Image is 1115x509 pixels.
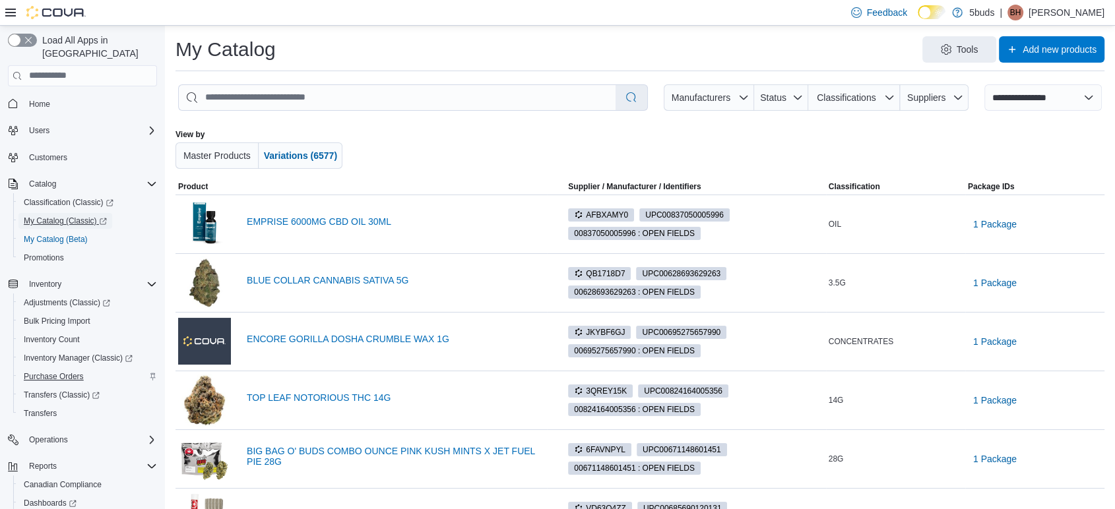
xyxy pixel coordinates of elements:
a: TOP LEAF NOTORIOUS THC 14G [247,392,544,403]
span: Adjustments (Classic) [18,295,157,311]
a: Transfers (Classic) [13,386,162,404]
span: 00837050005996 : OPEN FIELDS [568,227,701,240]
a: Inventory Count [18,332,85,347]
span: Dark Mode [918,19,918,20]
span: UPC 00837050005996 [645,209,724,221]
span: Purchase Orders [24,371,84,382]
button: Add new products [999,36,1104,63]
button: Purchase Orders [13,367,162,386]
span: 00671148601451 : OPEN FIELDS [568,462,701,475]
p: | [1000,5,1002,20]
img: Cova [26,6,86,19]
img: EMPRISE 6000MG CBD OIL 30ML [178,198,231,251]
a: BLUE COLLAR CANNABIS SATIVA 5G [247,275,544,285]
span: Inventory Count [18,332,157,347]
span: UPC 00628693629263 [642,268,720,280]
button: Operations [24,432,73,448]
span: Customers [29,152,67,163]
button: Manufacturers [664,84,753,111]
a: Transfers (Classic) [18,387,105,403]
span: UPC00824164005356 [638,384,728,398]
span: Transfers (Classic) [18,387,157,403]
span: Package IDs [968,181,1015,192]
span: 00671148601451 : OPEN FIELDS [574,462,695,474]
div: 3.5G [826,275,965,291]
img: ENCORE GORILLA DOSHA CRUMBLE WAX 1G [178,318,231,364]
span: Classifications [817,92,876,103]
div: Supplier / Manufacturer / Identifiers [568,181,701,192]
button: Customers [3,148,162,167]
a: BIG BAG O' BUDS COMBO OUNCE PINK KUSH MINTS X JET FUEL PIE 28G [247,446,544,467]
a: Classification (Classic) [13,193,162,212]
span: 00695275657990 : OPEN FIELDS [574,345,695,357]
span: 1 Package [973,218,1017,231]
span: 00824164005356 : OPEN FIELDS [574,404,695,415]
span: Canadian Compliance [24,479,102,490]
span: Variations (6577) [264,150,337,161]
span: 00695275657990 : OPEN FIELDS [568,344,701,357]
a: Inventory Manager (Classic) [13,349,162,367]
span: Dashboards [24,498,77,508]
span: Reports [29,461,57,471]
button: Inventory [24,276,67,292]
span: Canadian Compliance [18,477,157,493]
a: EMPRISE 6000MG CBD OIL 30ML [247,216,544,227]
span: Inventory [29,279,61,289]
span: Feedback [867,6,907,19]
span: UPC00695275657990 [636,326,726,339]
button: Bulk Pricing Import [13,312,162,330]
button: 1 Package [968,387,1022,413]
span: Promotions [18,250,157,266]
span: QB1718D7 [574,268,625,280]
a: Inventory Manager (Classic) [18,350,138,366]
p: [PERSON_NAME] [1029,5,1104,20]
span: Transfers [24,408,57,419]
button: 1 Package [968,270,1022,296]
span: Reports [24,458,157,474]
span: UPC 00824164005356 [644,385,722,397]
a: My Catalog (Classic) [18,213,112,229]
label: View by [175,129,205,140]
span: Transfers [18,405,157,421]
button: Catalog [24,176,61,192]
a: Purchase Orders [18,369,89,384]
div: CONCENTRATES [826,334,965,349]
span: My Catalog (Classic) [18,213,157,229]
button: Home [3,94,162,113]
span: AFBXAMY0 [574,209,628,221]
span: 1 Package [973,335,1017,348]
span: UPC00837050005996 [639,208,730,222]
button: Inventory [3,275,162,293]
img: BLUE COLLAR CANNABIS SATIVA 5G [178,256,231,309]
span: Manufacturers [672,92,730,103]
span: Classification [829,181,880,192]
span: Users [24,123,157,138]
span: 00628693629263 : OPEN FIELDS [574,286,695,298]
span: Inventory [24,276,157,292]
button: My Catalog (Beta) [13,230,162,249]
span: Operations [24,432,157,448]
span: 00824164005356 : OPEN FIELDS [568,403,701,416]
span: 1 Package [973,394,1017,407]
button: Inventory Count [13,330,162,349]
span: Tools [957,43,978,56]
a: ENCORE GORILLA DOSHA CRUMBLE WAX 1G [247,334,544,344]
span: 00837050005996 : OPEN FIELDS [574,227,695,239]
span: Load All Apps in [GEOGRAPHIC_DATA] [37,34,157,60]
button: 1 Package [968,446,1022,472]
span: Inventory Manager (Classic) [18,350,157,366]
span: Home [29,99,50,109]
button: Master Products [175,142,259,169]
span: My Catalog (Beta) [24,234,88,245]
button: Classifications [808,84,900,111]
span: Master Products [183,150,251,161]
button: Canadian Compliance [13,475,162,494]
button: Reports [24,458,62,474]
button: 1 Package [968,211,1022,237]
span: UPC00628693629263 [636,267,726,280]
span: Inventory Count [24,334,80,345]
span: Catalog [29,179,56,189]
a: Promotions [18,250,69,266]
span: UPC00671148601451 [637,443,727,456]
span: Home [24,96,157,112]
